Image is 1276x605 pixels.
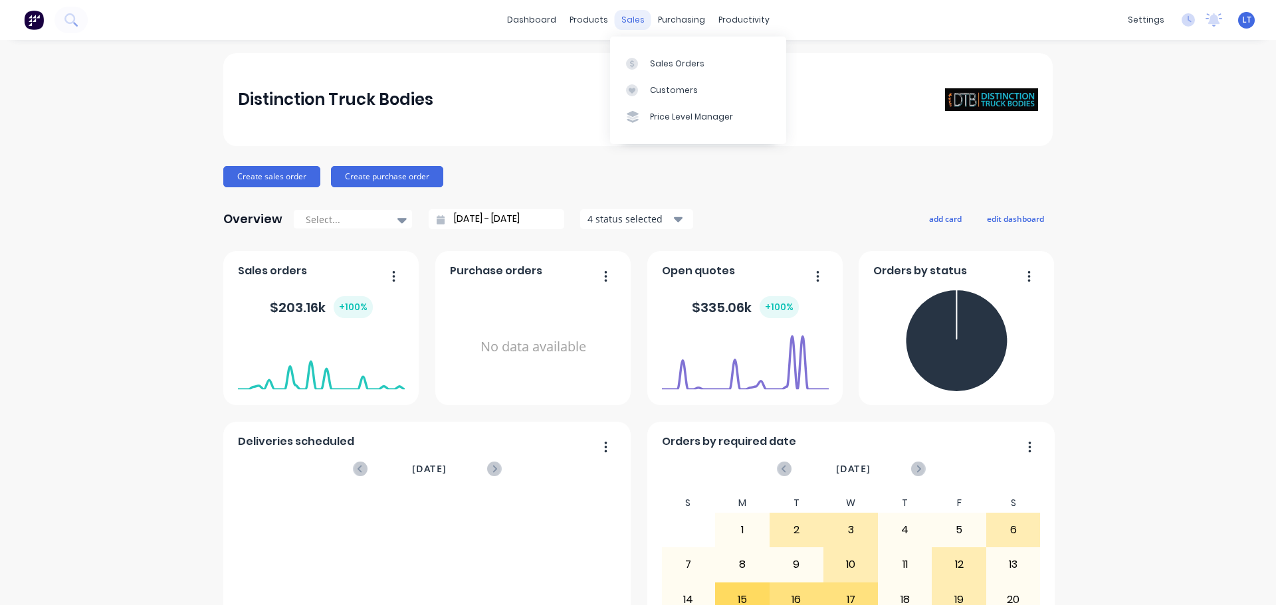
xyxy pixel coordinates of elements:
button: 4 status selected [580,209,693,229]
div: 4 status selected [587,212,671,226]
div: 4 [879,513,932,547]
div: + 100 % [334,296,373,318]
a: Price Level Manager [610,104,786,130]
span: Orders by required date [662,434,796,450]
div: F [932,493,986,513]
div: No data available [450,284,617,410]
span: Orders by status [873,263,967,279]
button: Create sales order [223,166,320,187]
div: $ 203.16k [270,296,373,318]
span: Open quotes [662,263,735,279]
div: productivity [712,10,776,30]
div: sales [615,10,651,30]
div: S [986,493,1041,513]
div: W [823,493,878,513]
button: Create purchase order [331,166,443,187]
div: 3 [824,513,877,547]
div: $ 335.06k [692,296,799,318]
img: Factory [24,10,44,30]
div: 8 [716,548,769,581]
span: Purchase orders [450,263,542,279]
div: 7 [662,548,715,581]
a: dashboard [500,10,563,30]
span: [DATE] [836,462,871,476]
div: settings [1121,10,1171,30]
div: T [770,493,824,513]
div: Customers [650,84,698,96]
div: Sales Orders [650,58,704,70]
div: Overview [223,206,282,232]
div: 10 [824,548,877,581]
div: 2 [770,513,823,547]
div: 12 [932,548,986,581]
button: edit dashboard [978,210,1053,227]
span: Sales orders [238,263,307,279]
div: purchasing [651,10,712,30]
a: Customers [610,77,786,104]
div: M [715,493,770,513]
img: Distinction Truck Bodies [945,88,1038,112]
div: T [878,493,932,513]
button: add card [920,210,970,227]
div: S [661,493,716,513]
div: 13 [987,548,1040,581]
a: Sales Orders [610,50,786,76]
div: 9 [770,548,823,581]
span: [DATE] [412,462,447,476]
span: LT [1242,14,1251,26]
div: + 100 % [760,296,799,318]
div: products [563,10,615,30]
div: Price Level Manager [650,111,733,123]
div: 1 [716,513,769,547]
div: 11 [879,548,932,581]
div: 5 [932,513,986,547]
div: Distinction Truck Bodies [238,86,433,113]
div: 6 [987,513,1040,547]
